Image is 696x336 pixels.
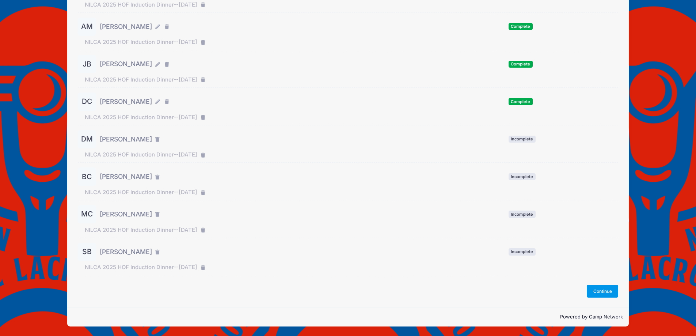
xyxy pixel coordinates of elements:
span: Complete [509,23,533,30]
span: NILCA 2025 HOF Induction Dinner--[DATE] [85,1,197,9]
span: NILCA 2025 HOF Induction Dinner--[DATE] [85,151,197,159]
div: SB [78,243,96,261]
span: NILCA 2025 HOF Induction Dinner--[DATE] [85,76,197,84]
span: NILCA 2025 HOF Induction Dinner--[DATE] [85,188,197,196]
span: Incomplete [509,248,536,255]
span: NILCA 2025 HOF Induction Dinner--[DATE] [85,263,197,271]
div: MC [78,205,96,223]
div: DC [78,93,96,111]
div: JB [78,55,96,73]
span: NILCA 2025 HOF Induction Dinner--[DATE] [85,38,197,46]
span: [PERSON_NAME] [100,97,152,106]
span: [PERSON_NAME] [100,172,152,181]
span: NILCA 2025 HOF Induction Dinner--[DATE] [85,226,197,234]
div: AM [78,18,96,36]
button: Continue [587,285,618,297]
span: [PERSON_NAME] [100,247,152,257]
span: Incomplete [509,136,536,143]
span: Complete [509,98,533,105]
div: DM [78,130,96,148]
span: [PERSON_NAME] [100,59,152,69]
span: Complete [509,61,533,68]
p: Powered by Camp Network [73,313,623,321]
span: [PERSON_NAME] [100,209,152,219]
div: BC [78,167,96,186]
span: [PERSON_NAME] [100,135,152,144]
span: Incomplete [509,173,536,180]
span: [PERSON_NAME] [100,22,152,31]
span: Incomplete [509,211,536,218]
span: NILCA 2025 HOF Induction Dinner--[DATE] [85,113,197,121]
